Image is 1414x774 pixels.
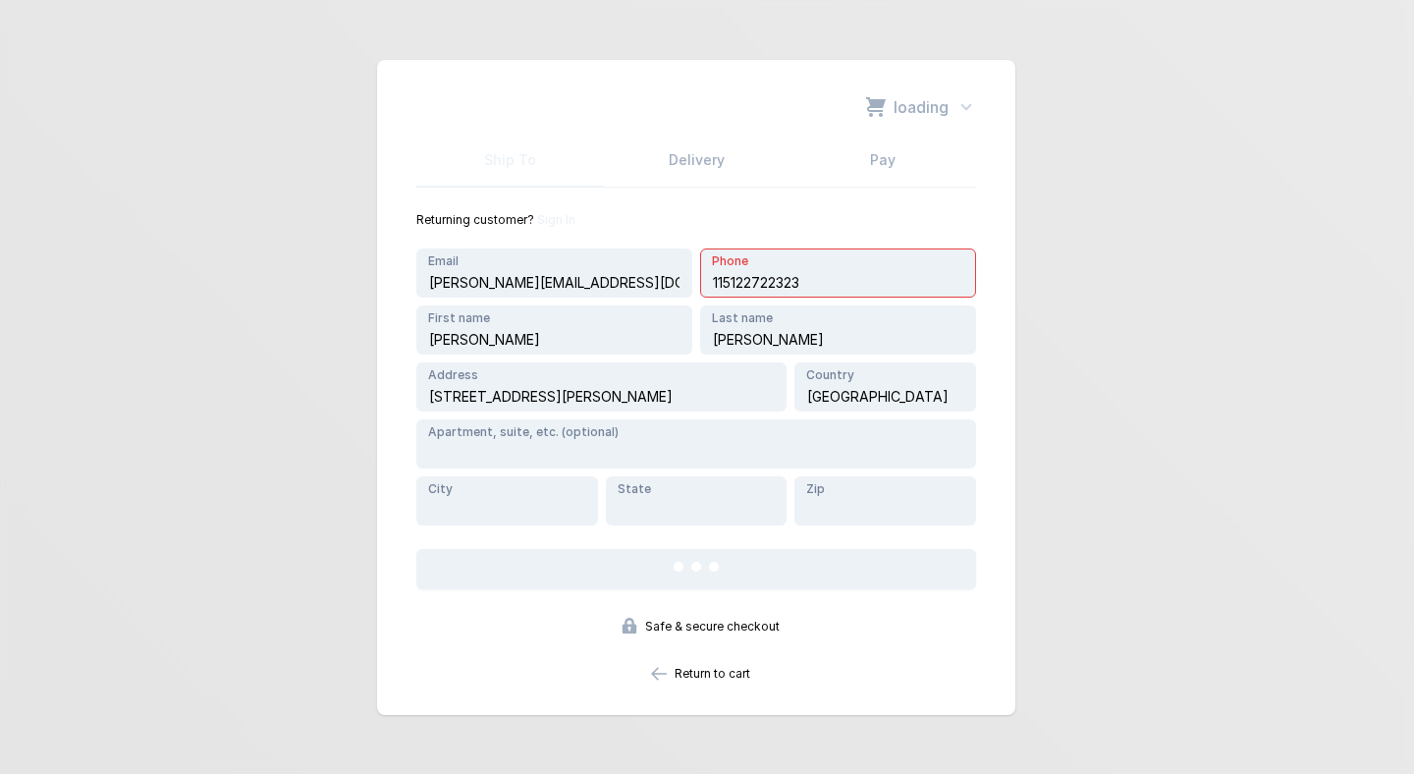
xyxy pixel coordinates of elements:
span: Returning customer? [416,212,534,227]
span: loading [894,95,949,119]
label: City [420,480,453,498]
a: Ship To [416,150,603,188]
label: State [610,480,651,498]
label: First name [420,309,490,327]
a: Return to cart [643,666,750,681]
label: Email [420,252,459,270]
label: Apartment, suite, etc. (optional) [420,423,619,441]
span: Safe & secure checkout [645,619,780,634]
label: Address [420,366,478,384]
label: Zip [798,480,825,498]
label: Country [798,366,854,384]
a: Delivery [603,150,789,188]
a: Pay [789,150,976,188]
label: Phone [704,252,748,270]
label: Last name [704,309,773,327]
button: Sign In [537,211,575,229]
button: loading [866,95,976,119]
